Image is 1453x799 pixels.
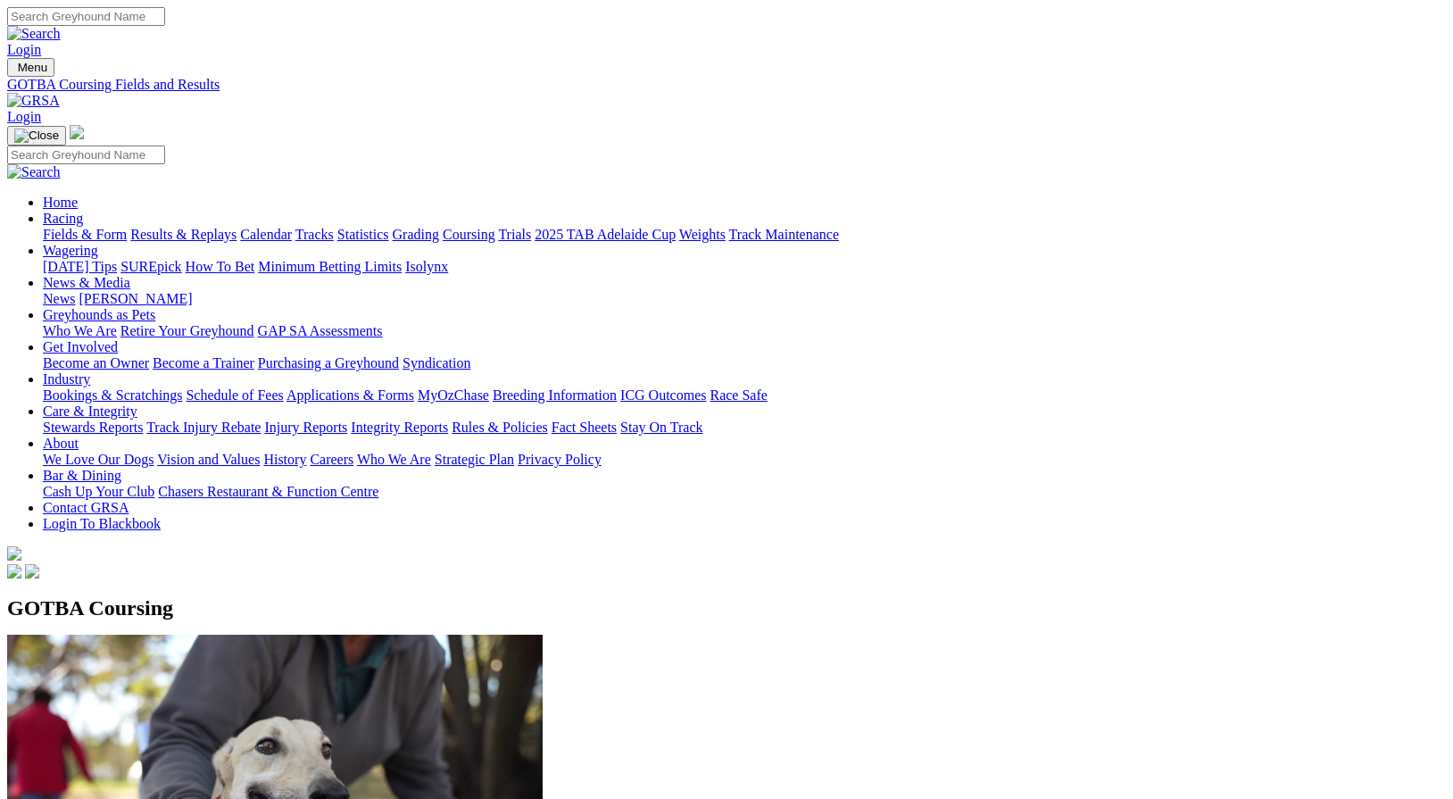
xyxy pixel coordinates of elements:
img: Search [7,26,61,42]
a: Bookings & Scratchings [43,387,182,403]
a: Track Maintenance [729,227,839,242]
a: Chasers Restaurant & Function Centre [158,484,378,499]
a: Purchasing a Greyhound [258,355,399,370]
a: Careers [310,452,353,467]
a: Stewards Reports [43,420,143,435]
a: Trials [498,227,531,242]
a: SUREpick [120,259,181,274]
a: Privacy Policy [518,452,602,467]
img: Close [14,129,59,143]
a: Coursing [443,227,495,242]
button: Toggle navigation [7,126,66,146]
img: GRSA [7,93,60,109]
a: Care & Integrity [43,404,137,419]
img: logo-grsa-white.png [7,546,21,561]
a: Rules & Policies [452,420,548,435]
a: Fields & Form [43,227,127,242]
button: Toggle navigation [7,58,54,77]
img: facebook.svg [7,564,21,578]
a: Who We Are [43,323,117,338]
a: GOTBA Coursing Fields and Results [7,77,1446,93]
img: twitter.svg [25,564,39,578]
a: MyOzChase [418,387,489,403]
a: History [263,452,306,467]
a: Tracks [295,227,334,242]
a: Isolynx [405,259,448,274]
div: Greyhounds as Pets [43,323,1446,339]
div: Bar & Dining [43,484,1446,500]
a: Retire Your Greyhound [120,323,254,338]
a: Login [7,42,41,57]
a: Become an Owner [43,355,149,370]
a: ICG Outcomes [620,387,706,403]
a: Stay On Track [620,420,702,435]
a: Greyhounds as Pets [43,307,155,322]
a: Login [7,109,41,124]
img: Search [7,164,61,180]
span: GOTBA Coursing [7,596,173,620]
div: Wagering [43,259,1446,275]
div: Industry [43,387,1446,404]
a: About [43,436,79,451]
a: [DATE] Tips [43,259,117,274]
a: We Love Our Dogs [43,452,154,467]
a: Integrity Reports [351,420,448,435]
a: Race Safe [710,387,767,403]
a: Cash Up Your Club [43,484,154,499]
a: Home [43,195,78,210]
a: Weights [679,227,726,242]
a: Bar & Dining [43,468,121,483]
div: Racing [43,227,1446,243]
a: 2025 TAB Adelaide Cup [535,227,676,242]
a: Calendar [240,227,292,242]
a: Industry [43,371,90,387]
div: About [43,452,1446,468]
a: Schedule of Fees [186,387,283,403]
a: Injury Reports [264,420,347,435]
a: Syndication [403,355,470,370]
a: Who We Are [357,452,431,467]
a: [PERSON_NAME] [79,291,192,306]
a: Become a Trainer [153,355,254,370]
a: Applications & Forms [286,387,414,403]
input: Search [7,146,165,164]
a: Statistics [337,227,389,242]
a: Fact Sheets [552,420,617,435]
span: Menu [18,61,47,74]
a: Breeding Information [493,387,617,403]
a: Minimum Betting Limits [258,259,402,274]
a: News & Media [43,275,130,290]
a: Contact GRSA [43,500,129,515]
div: Care & Integrity [43,420,1446,436]
a: Login To Blackbook [43,516,161,531]
a: News [43,291,75,306]
a: Racing [43,211,83,226]
a: Grading [393,227,439,242]
a: Get Involved [43,339,118,354]
a: Strategic Plan [435,452,514,467]
a: Wagering [43,243,98,258]
input: Search [7,7,165,26]
a: Track Injury Rebate [146,420,261,435]
div: Get Involved [43,355,1446,371]
img: logo-grsa-white.png [70,125,84,139]
a: GAP SA Assessments [258,323,383,338]
div: News & Media [43,291,1446,307]
a: How To Bet [186,259,255,274]
a: Vision and Values [157,452,260,467]
a: Results & Replays [130,227,237,242]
